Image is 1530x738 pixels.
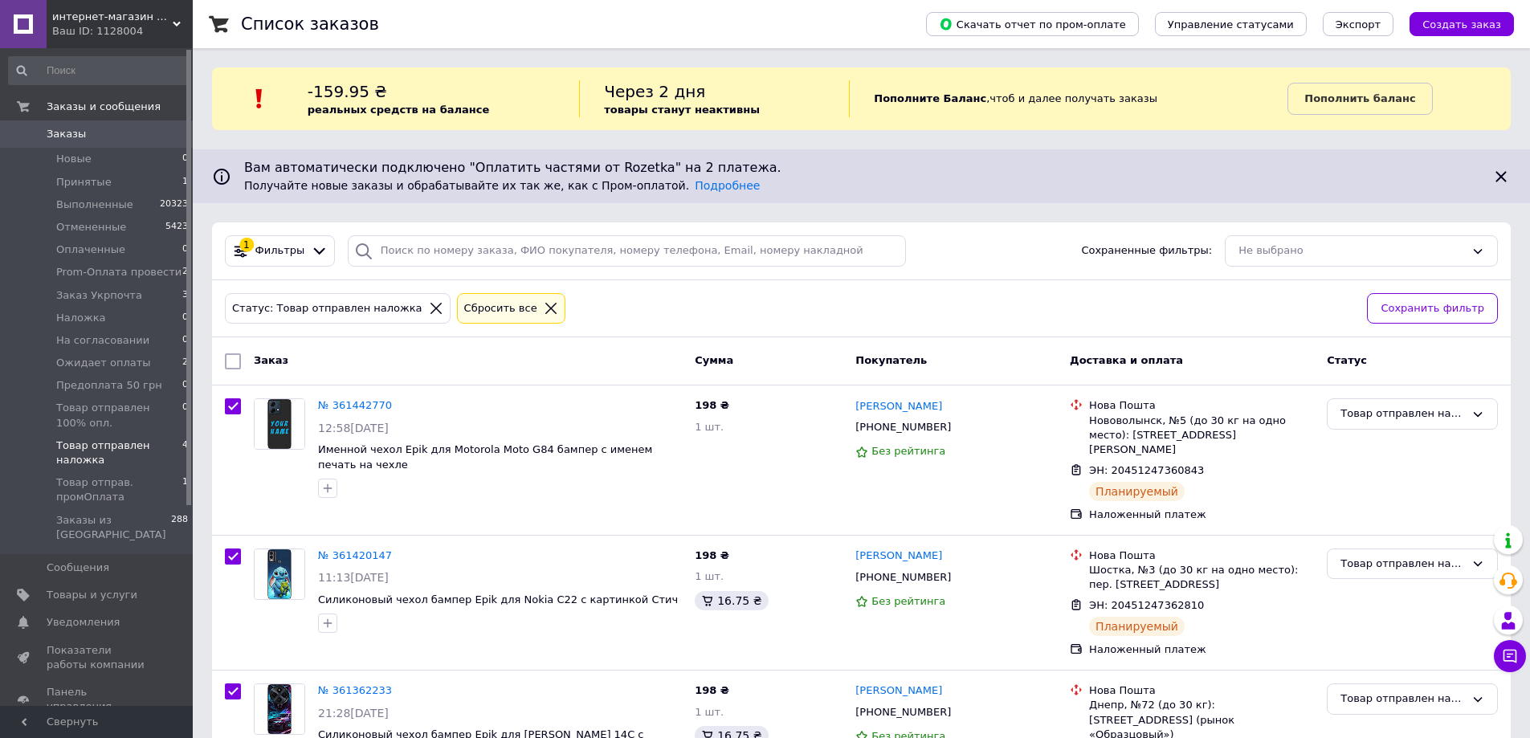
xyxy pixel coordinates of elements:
span: Фильтры [255,243,305,259]
div: Ваш ID: 1128004 [52,24,193,39]
a: [PERSON_NAME] [855,399,942,414]
span: Покупатель [855,354,927,366]
span: Управление статусами [1168,18,1294,31]
span: Экспорт [1336,18,1381,31]
span: Вам автоматически подключено "Оплатить частями от Rozetka" на 2 платежа. [244,159,1479,177]
div: Нововолынск, №5 (до 30 кг на одно место): [STREET_ADDRESS][PERSON_NAME] [1089,414,1314,458]
span: интернет-магазин Amstel [52,10,173,24]
span: 198 ₴ [695,399,729,411]
span: 1 шт. [695,706,724,718]
button: Чат с покупателем [1494,640,1526,672]
span: Показатели работы компании [47,643,149,672]
span: 0 [182,401,188,430]
b: Пополните Баланс [874,92,986,104]
span: 1 [182,475,188,504]
div: [PHONE_NUMBER] [852,702,954,723]
button: Скачать отчет по пром-оплате [926,12,1139,36]
span: 198 ₴ [695,684,729,696]
span: 288 [171,513,188,542]
span: Панель управления [47,685,149,714]
span: Доставка и оплата [1070,354,1183,366]
span: Заказы [47,127,86,141]
div: Наложенный платеж [1089,508,1314,522]
span: 21:28[DATE] [318,707,389,720]
span: 2 [182,265,188,279]
span: Получайте новые заказы и обрабатывайте их так же, как с Пром-оплатой. [244,179,760,192]
div: 16.75 ₴ [695,591,768,610]
span: Создать заказ [1422,18,1501,31]
span: Предоплата 50 грн [56,378,162,393]
span: Заказы из [GEOGRAPHIC_DATA] [56,513,171,542]
span: 2 [182,356,188,370]
h1: Список заказов [241,14,379,34]
a: [PERSON_NAME] [855,683,942,699]
span: Заказ [254,354,288,366]
span: Скачать отчет по пром-оплате [939,17,1126,31]
span: 1 шт. [695,421,724,433]
span: 3 [182,288,188,303]
span: Товар отправ. промОплата [56,475,182,504]
span: Уведомления [47,615,120,630]
span: Выполненные [56,198,133,212]
a: Фото товару [254,548,305,600]
span: Наложка [56,311,106,325]
a: Пополнить баланс [1287,83,1432,115]
span: Сообщения [47,561,109,575]
span: Сохранить фильтр [1381,300,1484,317]
div: Статус: Товар отправлен наложка [229,300,426,317]
div: Планируемый [1089,482,1185,501]
input: Поиск по номеру заказа, ФИО покупателя, номеру телефона, Email, номеру накладной [348,235,907,267]
span: Товар отправлен наложка [56,438,182,467]
b: товары станут неактивны [604,104,760,116]
button: Сохранить фильтр [1367,293,1498,324]
a: Фото товару [254,398,305,450]
span: Prom-Оплата провести [56,265,182,279]
span: Новые [56,152,92,166]
div: Товар отправлен наложка [1340,406,1465,422]
img: Фото товару [255,684,304,734]
div: Наложенный платеж [1089,642,1314,657]
span: 11:13[DATE] [318,571,389,584]
span: Сумма [695,354,733,366]
span: Заказы и сообщения [47,100,161,114]
a: [PERSON_NAME] [855,548,942,564]
span: Без рейтинга [871,445,945,457]
div: , чтоб и далее получать заказы [849,80,1287,117]
span: Товары и услуги [47,588,137,602]
span: ЭН: 20451247360843 [1089,464,1204,476]
span: Без рейтинга [871,595,945,607]
a: Подробнее [695,179,760,192]
div: Нова Пошта [1089,548,1314,563]
span: Отмененные [56,220,126,234]
div: Товар отправлен наложка [1340,691,1465,707]
span: Сохраненные фильтры: [1081,243,1212,259]
div: Сбросить все [461,300,541,317]
span: 4 [182,438,188,467]
span: 1 [182,175,188,190]
a: № 361420147 [318,549,392,561]
span: Заказ Укрпочта [56,288,142,303]
span: Статус [1327,354,1367,366]
a: № 361442770 [318,399,392,411]
a: Силиконовый чехол бампер Epik для Nokia C22 с картинкой Стич [318,593,678,605]
img: Фото товару [255,549,304,599]
span: 5423 [165,220,188,234]
span: 0 [182,333,188,348]
div: [PHONE_NUMBER] [852,567,954,588]
span: 0 [182,378,188,393]
div: Товар отправлен наложка [1340,556,1465,573]
div: 1 [239,238,254,252]
span: Оплаченные [56,243,125,257]
button: Управление статусами [1155,12,1307,36]
span: Товар отправлен 100% опл. [56,401,182,430]
span: Ожидает оплаты [56,356,151,370]
b: реальных средств на балансе [308,104,490,116]
span: 198 ₴ [695,549,729,561]
a: № 361362233 [318,684,392,696]
div: Планируемый [1089,617,1185,636]
img: :exclamation: [247,87,271,111]
span: Именной чехол Epik для Motorola Moto G84 бампер с именем печать на чехле [318,443,652,471]
img: Фото товару [255,399,304,449]
span: 0 [182,152,188,166]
